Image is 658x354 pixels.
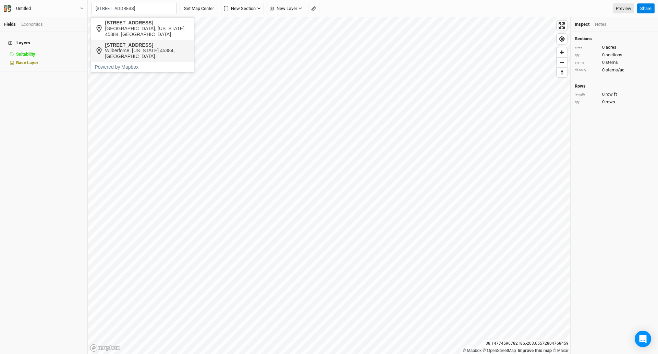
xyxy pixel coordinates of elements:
[606,52,622,58] span: sections
[16,60,83,66] div: Base Layer
[575,83,654,89] h4: Rows
[21,21,43,27] div: Economics
[16,5,31,12] div: Untitled
[4,36,83,50] h4: Layers
[575,91,654,98] div: 0
[267,3,305,14] button: New Layer
[4,22,16,27] a: Fields
[221,3,264,14] button: New Section
[90,344,120,352] a: Mapbox logo
[557,57,567,67] button: Zoom out
[635,331,651,347] div: Open Intercom Messenger
[575,60,599,65] div: stems
[270,5,297,12] span: New Layer
[557,58,567,67] span: Zoom out
[16,52,35,57] span: Suitability
[613,3,634,14] a: Preview
[575,45,599,50] div: area
[575,68,599,73] div: density
[606,67,624,73] span: stems/ac
[463,348,482,353] a: Mapbox
[224,5,256,12] span: New Section
[606,44,617,50] span: acres
[557,68,567,77] span: Reset bearing to north
[595,21,607,27] div: Notes
[575,53,599,58] div: qty
[105,48,191,59] div: Wilberforce, [US_STATE] 45384, [GEOGRAPHIC_DATA]
[557,34,567,44] button: Find my location
[575,36,654,42] h4: Sections
[606,91,617,98] span: row ft
[308,3,319,14] button: Shortcut: M
[553,348,569,353] a: Maxar
[105,42,191,48] div: [STREET_ADDRESS]
[557,47,567,57] button: Zoom in
[88,17,570,354] canvas: Map
[606,99,615,105] span: rows
[483,348,516,353] a: OpenStreetMap
[3,5,84,12] button: Untitled
[575,92,599,97] div: length
[575,100,599,105] div: qty
[637,3,655,14] button: Share
[518,348,552,353] a: Improve this map
[91,3,177,14] input: (e.g. 123 Main St. or lat, lng)
[575,44,654,50] div: 0
[575,59,654,66] div: 0
[575,99,654,105] div: 0
[575,67,654,73] div: 0
[16,52,83,57] div: Suitability
[180,3,218,14] button: Set Map Center
[557,67,567,77] button: Reset bearing to north
[105,26,191,37] div: [GEOGRAPHIC_DATA], [US_STATE] 45384, [GEOGRAPHIC_DATA]
[105,20,191,26] div: [STREET_ADDRESS]
[484,340,570,347] div: 38.14774596782186 , -203.65572804768459
[16,60,38,65] span: Base Layer
[575,21,589,27] div: Inspect
[95,64,139,70] a: Powered by Mapbox
[557,21,567,31] button: Enter fullscreen
[606,59,618,66] span: stems
[575,52,654,58] div: 0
